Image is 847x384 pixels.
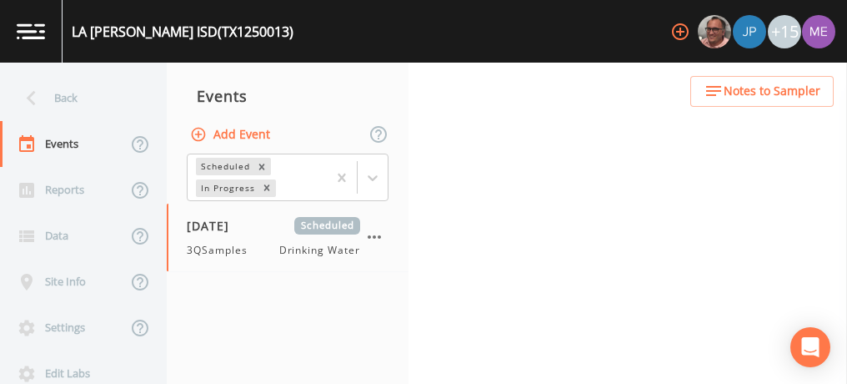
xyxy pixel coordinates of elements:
[187,119,277,150] button: Add Event
[768,15,801,48] div: +15
[17,23,45,39] img: logo
[690,76,834,107] button: Notes to Sampler
[167,204,408,272] a: [DATE]Scheduled3QSamplesDrinking Water
[187,217,241,235] span: [DATE]
[187,243,258,258] span: 3QSamples
[790,327,830,367] div: Open Intercom Messenger
[167,75,408,117] div: Events
[196,158,253,175] div: Scheduled
[72,22,293,42] div: LA [PERSON_NAME] ISD (TX1250013)
[253,158,271,175] div: Remove Scheduled
[733,15,766,48] img: 41241ef155101aa6d92a04480b0d0000
[279,243,360,258] span: Drinking Water
[697,15,732,48] div: Mike Franklin
[802,15,835,48] img: d4d65db7c401dd99d63b7ad86343d265
[698,15,731,48] img: e2d790fa78825a4bb76dcb6ab311d44c
[196,179,258,197] div: In Progress
[732,15,767,48] div: Joshua gere Paul
[294,217,360,235] span: Scheduled
[258,179,276,197] div: Remove In Progress
[724,81,820,102] span: Notes to Sampler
